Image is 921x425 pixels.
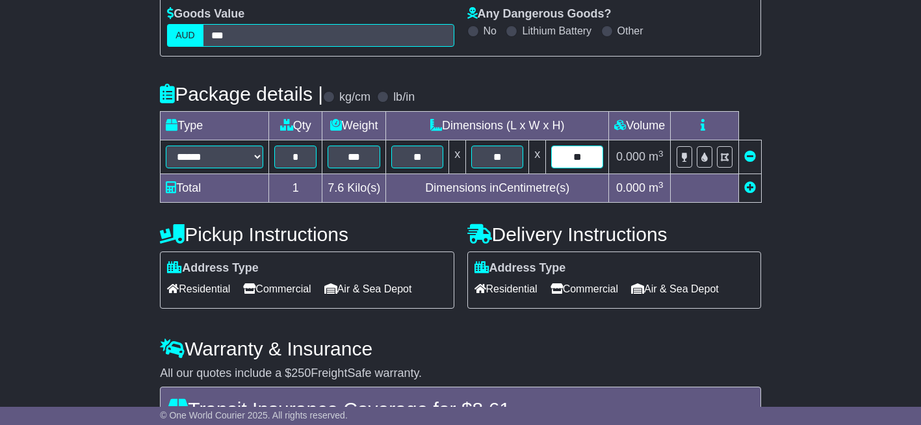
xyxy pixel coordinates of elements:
span: m [649,150,664,163]
label: No [484,25,497,37]
label: Any Dangerous Goods? [467,7,612,21]
h4: Pickup Instructions [160,224,454,245]
td: x [529,140,546,174]
td: Kilo(s) [322,174,386,203]
span: m [649,181,664,194]
td: Total [161,174,269,203]
label: Other [617,25,643,37]
h4: Delivery Instructions [467,224,761,245]
label: Address Type [167,261,259,276]
span: Air & Sea Depot [631,279,719,299]
span: Residential [167,279,230,299]
sup: 3 [658,149,664,159]
td: x [449,140,466,174]
td: Qty [269,112,322,140]
a: Add new item [744,181,756,194]
div: All our quotes include a $ FreightSafe warranty. [160,367,761,381]
span: Air & Sea Depot [324,279,412,299]
td: Weight [322,112,386,140]
td: Type [161,112,269,140]
span: Residential [474,279,538,299]
label: Address Type [474,261,566,276]
td: Dimensions in Centimetre(s) [386,174,609,203]
td: 1 [269,174,322,203]
td: Dimensions (L x W x H) [386,112,609,140]
td: Volume [609,112,671,140]
h4: Package details | [160,83,323,105]
sup: 3 [658,180,664,190]
h4: Warranty & Insurance [160,338,761,359]
span: Commercial [243,279,311,299]
a: Remove this item [744,150,756,163]
span: 0.000 [616,150,645,163]
label: lb/in [393,90,415,105]
label: kg/cm [339,90,370,105]
label: Lithium Battery [522,25,591,37]
span: 7.6 [328,181,344,194]
span: 250 [291,367,311,380]
span: 0.000 [616,181,645,194]
span: Commercial [551,279,618,299]
span: 8.61 [473,398,510,420]
span: © One World Courier 2025. All rights reserved. [160,410,348,420]
h4: Transit Insurance Coverage for $ [168,398,753,420]
label: AUD [167,24,203,47]
label: Goods Value [167,7,244,21]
